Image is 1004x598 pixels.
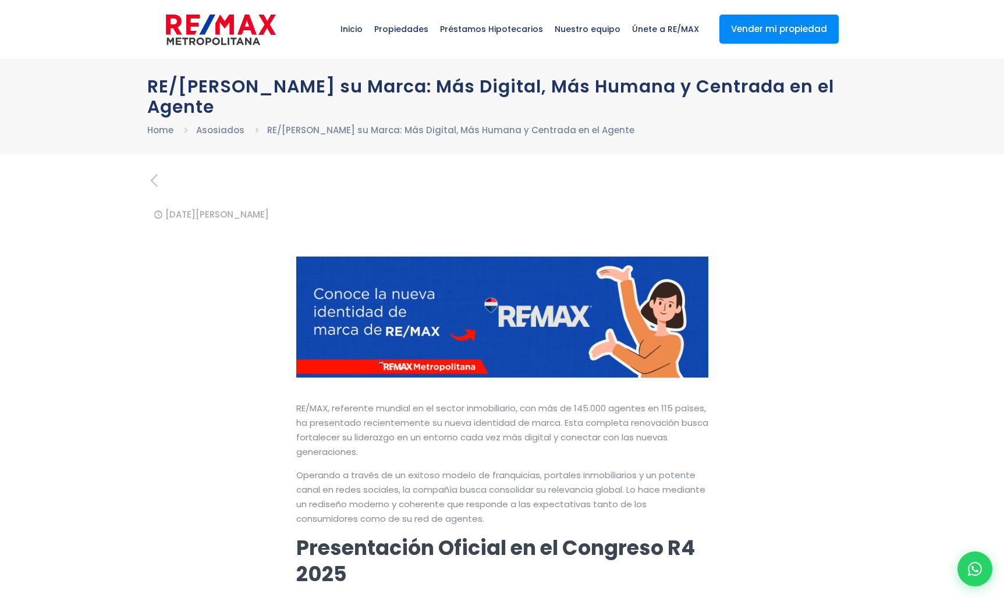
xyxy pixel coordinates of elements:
[196,124,244,136] a: Asosiados
[434,12,549,47] span: Préstamos Hipotecarios
[296,257,709,378] img: portada gráfico con chica mostrando el nuevo logotipo de REMAX
[147,170,162,191] i: previous post
[296,533,695,588] b: Presentación Oficial en el Congreso R4 2025
[296,402,708,458] span: RE/MAX, referente mundial en el sector inmobiliario, con más de 145.000 agentes en 115 países, ha...
[335,12,368,47] span: Inicio
[368,12,434,47] span: Propiedades
[147,76,857,117] h1: RE/[PERSON_NAME] su Marca: Más Digital, Más Humana y Centrada en el Agente
[165,208,269,220] time: [DATE][PERSON_NAME]
[147,124,173,136] a: Home
[626,12,705,47] span: Únete a RE/MAX
[549,12,626,47] span: Nuestro equipo
[719,15,839,44] a: Vender mi propiedad
[267,123,634,137] li: RE/[PERSON_NAME] su Marca: Más Digital, Más Humana y Centrada en el Agente
[166,12,276,47] img: remax-metropolitana-logo
[296,469,705,525] span: Operando a través de un exitoso modelo de franquicias, portales inmobiliarios y un potente canal ...
[147,172,162,190] a: previous post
